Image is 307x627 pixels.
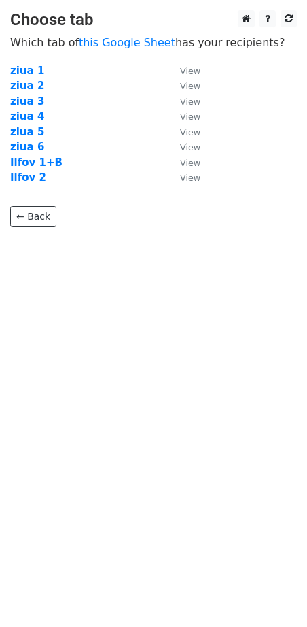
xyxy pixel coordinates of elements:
[10,171,46,184] a: Ilfov 2
[10,126,44,138] a: ziua 5
[166,110,200,122] a: View
[166,171,200,184] a: View
[10,35,297,50] p: Which tab of has your recipients?
[166,95,200,107] a: View
[180,112,200,122] small: View
[180,127,200,137] small: View
[180,66,200,76] small: View
[180,97,200,107] small: View
[166,65,200,77] a: View
[10,95,44,107] a: ziua 3
[10,80,44,92] a: ziua 2
[166,141,200,153] a: View
[166,156,200,169] a: View
[79,36,175,49] a: this Google Sheet
[180,158,200,168] small: View
[180,81,200,91] small: View
[180,173,200,183] small: View
[10,110,44,122] a: ziua 4
[10,10,297,30] h3: Choose tab
[166,80,200,92] a: View
[10,65,44,77] a: ziua 1
[10,141,44,153] a: ziua 6
[10,156,62,169] a: Ilfov 1+B
[166,126,200,138] a: View
[10,206,56,227] a: ← Back
[180,142,200,152] small: View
